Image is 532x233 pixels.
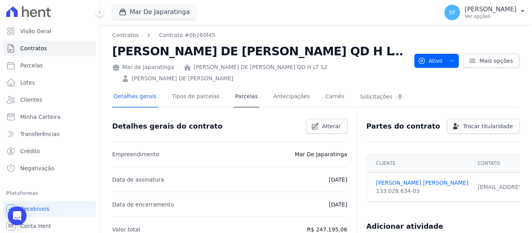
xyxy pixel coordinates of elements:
div: 0 [395,93,405,101]
p: [DATE] [329,200,347,209]
th: Cliente [367,154,473,173]
a: Parcelas [234,87,259,108]
span: Minha Carteira [20,113,60,121]
button: Mar De Japaratinga [112,5,196,19]
a: Negativação [3,161,96,176]
a: [PERSON_NAME] DE [PERSON_NAME] [132,74,233,83]
span: Mais opções [479,57,513,65]
p: [DATE] [329,175,347,184]
a: Tipos de parcelas [171,87,221,108]
span: Conta Hent [20,222,51,230]
h3: Partes do contrato [366,122,440,131]
span: Alterar [322,122,341,130]
a: Contratos [112,31,139,39]
div: Open Intercom Messenger [8,207,26,225]
span: Negativação [20,164,55,172]
div: 133.028.634-03 [376,187,469,195]
span: Clientes [20,96,42,104]
span: SF [449,10,456,15]
p: Empreendimento [112,150,159,159]
span: Lotes [20,79,35,86]
button: SF [PERSON_NAME] Ver opções [438,2,532,23]
a: Clientes [3,92,96,108]
h3: Adicionar atividade [366,222,443,231]
a: Contratos [3,41,96,56]
nav: Breadcrumb [112,31,215,39]
a: Crédito [3,143,96,159]
p: Mar De Japaratinga [295,150,347,159]
h2: [PERSON_NAME] DE [PERSON_NAME] QD H LT 12 [112,42,408,60]
a: [PERSON_NAME] [PERSON_NAME] [376,179,469,187]
span: Trocar titularidade [463,122,513,130]
button: Ativo [414,54,459,68]
a: Trocar titularidade [447,119,520,134]
span: Recebíveis [20,205,49,213]
p: Ver opções [465,13,516,19]
a: Parcelas [3,58,96,73]
span: Contratos [20,44,47,52]
a: Antecipações [272,87,312,108]
span: Parcelas [20,62,43,69]
span: Transferências [20,130,60,138]
a: Solicitações0 [358,87,406,108]
a: Lotes [3,75,96,90]
a: Carnês [324,87,346,108]
span: Visão Geral [20,27,51,35]
nav: Breadcrumb [112,31,408,39]
a: Mais opções [463,54,520,68]
h3: Detalhes gerais do contrato [112,122,222,131]
p: Data de encerramento [112,200,174,209]
div: Plataformas [6,189,93,198]
span: Ativo [418,54,443,68]
div: Solicitações [360,93,405,101]
p: Data de assinatura [112,175,164,184]
span: Crédito [20,147,40,155]
a: Visão Geral [3,23,96,39]
a: Contrato #0b260f45 [159,31,215,39]
a: [PERSON_NAME] DE [PERSON_NAME] QD H LT 12 [194,63,327,71]
a: Detalhes gerais [112,87,158,108]
a: Recebíveis [3,201,96,217]
div: Mar de Japaratinga [112,63,174,71]
a: Alterar [306,119,347,134]
a: Minha Carteira [3,109,96,125]
a: Transferências [3,126,96,142]
p: [PERSON_NAME] [465,5,516,13]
